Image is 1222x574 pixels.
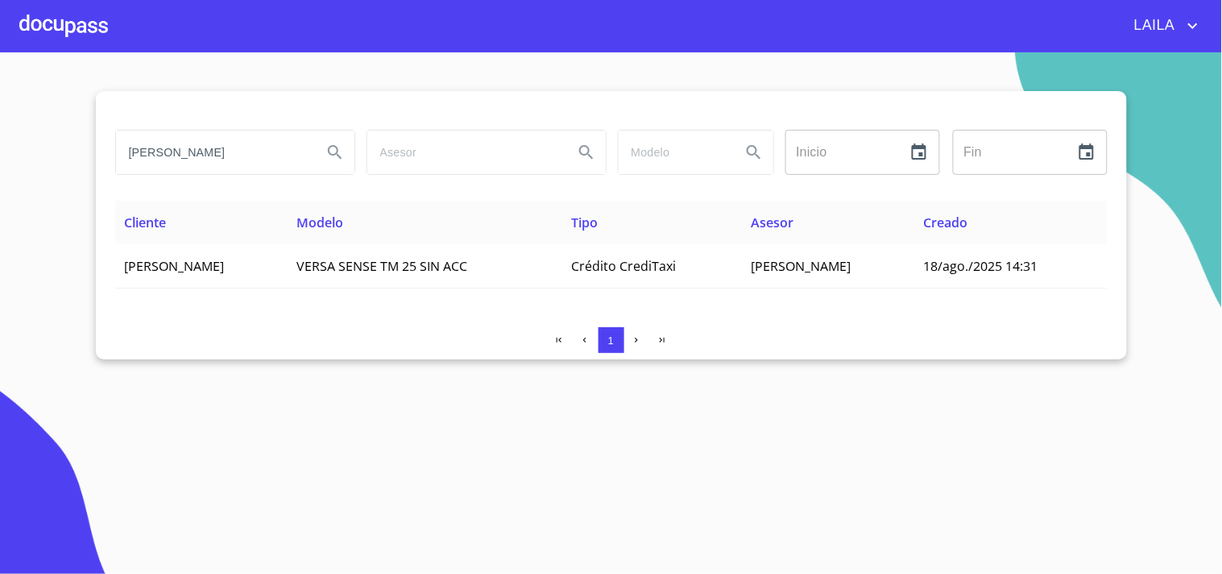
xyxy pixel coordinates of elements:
[116,131,309,174] input: search
[599,327,624,353] button: 1
[567,133,606,172] button: Search
[1122,13,1183,39] span: LAILA
[608,335,614,347] span: 1
[125,257,225,275] span: [PERSON_NAME]
[751,214,793,231] span: Asesor
[923,257,1038,275] span: 18/ago./2025 14:31
[619,131,728,174] input: search
[735,133,773,172] button: Search
[316,133,354,172] button: Search
[367,131,561,174] input: search
[1122,13,1203,39] button: account of current user
[923,214,967,231] span: Creado
[751,257,851,275] span: [PERSON_NAME]
[125,214,167,231] span: Cliente
[297,257,468,275] span: VERSA SENSE TM 25 SIN ACC
[572,214,599,231] span: Tipo
[572,257,677,275] span: Crédito CrediTaxi
[297,214,344,231] span: Modelo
